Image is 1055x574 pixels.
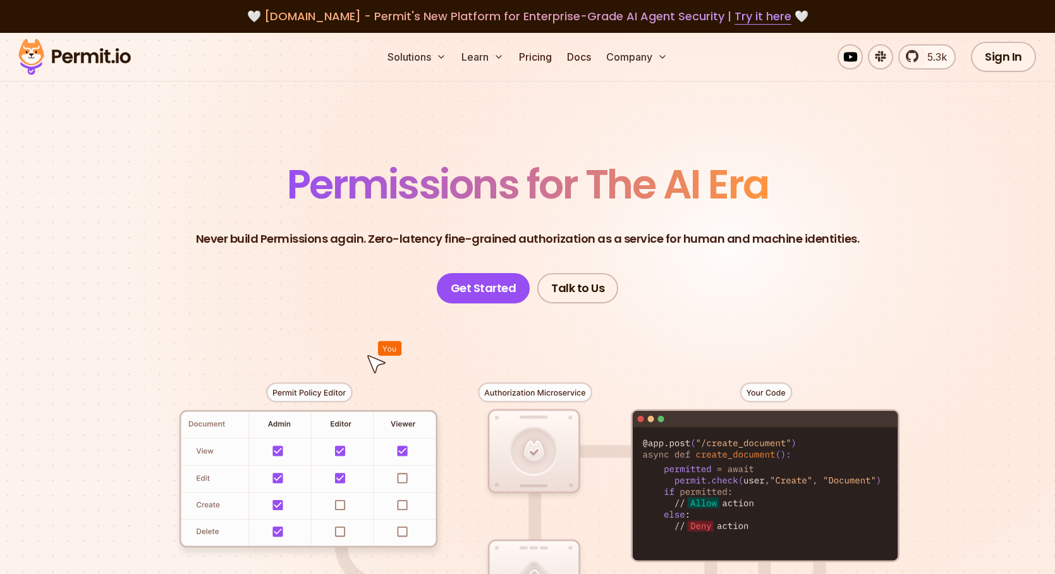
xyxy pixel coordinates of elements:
a: Try it here [735,8,791,25]
img: Permit logo [13,35,137,78]
span: Permissions for The AI Era [287,156,769,212]
p: Never build Permissions again. Zero-latency fine-grained authorization as a service for human and... [196,230,860,248]
button: Company [601,44,673,70]
span: 5.3k [920,49,947,64]
a: Pricing [514,44,557,70]
a: Get Started [437,273,530,303]
a: Talk to Us [537,273,618,303]
a: 5.3k [898,44,956,70]
div: 🤍 🤍 [30,8,1025,25]
a: Sign In [971,42,1036,72]
button: Learn [456,44,509,70]
button: Solutions [382,44,451,70]
span: [DOMAIN_NAME] - Permit's New Platform for Enterprise-Grade AI Agent Security | [264,8,791,24]
a: Docs [562,44,596,70]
